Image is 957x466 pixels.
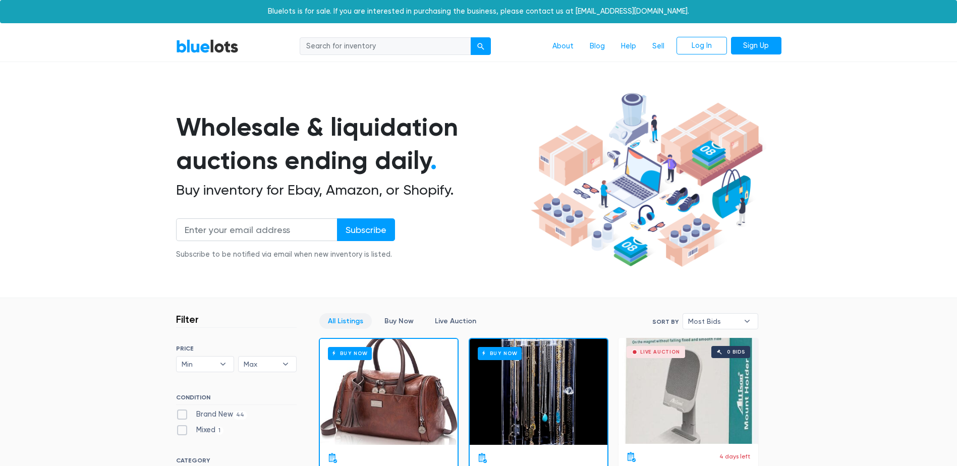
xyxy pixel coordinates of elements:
h6: PRICE [176,345,297,352]
span: Max [244,357,277,372]
label: Sort By [652,317,679,326]
a: Help [613,37,644,56]
a: Buy Now [376,313,422,329]
a: All Listings [319,313,372,329]
span: Min [182,357,215,372]
a: About [544,37,582,56]
h6: Buy Now [478,347,522,360]
input: Search for inventory [300,37,471,55]
a: Buy Now [470,339,607,445]
h6: Buy Now [328,347,372,360]
input: Subscribe [337,218,395,241]
h1: Wholesale & liquidation auctions ending daily [176,110,527,178]
b: ▾ [212,357,234,372]
a: Log In [677,37,727,55]
a: Sign Up [731,37,781,55]
h2: Buy inventory for Ebay, Amazon, or Shopify. [176,182,527,199]
span: Most Bids [688,314,739,329]
div: Subscribe to be notified via email when new inventory is listed. [176,249,395,260]
p: 4 days left [719,452,750,461]
span: 44 [233,411,248,419]
a: Live Auction [426,313,485,329]
a: BlueLots [176,39,239,53]
a: Buy Now [320,339,458,445]
span: . [430,145,437,176]
label: Brand New [176,409,248,420]
b: ▾ [275,357,296,372]
a: Blog [582,37,613,56]
img: hero-ee84e7d0318cb26816c560f6b4441b76977f77a177738b4e94f68c95b2b83dbb.png [527,88,766,272]
h6: CONDITION [176,394,297,405]
div: 0 bids [727,349,745,355]
label: Mixed [176,425,224,436]
a: Sell [644,37,672,56]
div: Live Auction [640,349,680,355]
input: Enter your email address [176,218,337,241]
span: 1 [215,427,224,435]
b: ▾ [737,314,758,329]
h3: Filter [176,313,199,325]
a: Live Auction 0 bids [618,338,758,444]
